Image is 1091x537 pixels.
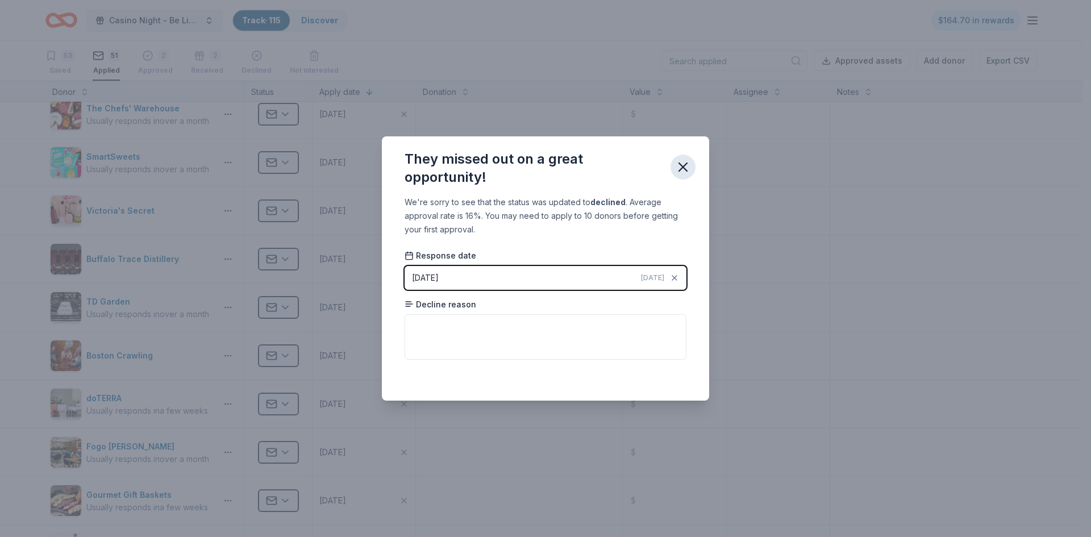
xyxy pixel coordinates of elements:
div: They missed out on a great opportunity! [405,150,661,186]
button: [DATE][DATE] [405,266,686,290]
span: [DATE] [641,273,664,282]
div: We're sorry to see that the status was updated to . Average approval rate is 16%. You may need to... [405,195,686,236]
b: declined [590,197,626,207]
div: [DATE] [412,271,439,285]
span: Decline reason [405,299,476,310]
span: Response date [405,250,476,261]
